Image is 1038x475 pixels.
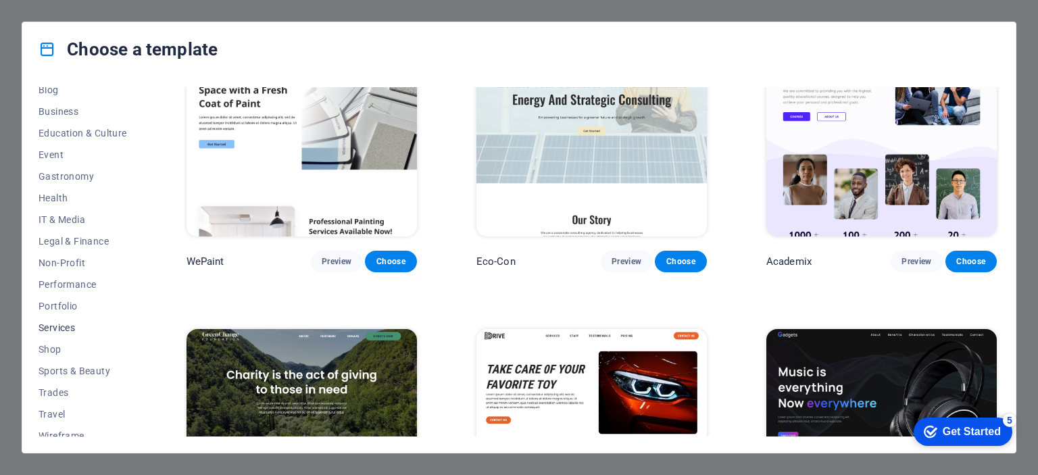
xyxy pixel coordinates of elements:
[476,24,707,236] img: Eco-Con
[891,251,942,272] button: Preview
[39,344,127,355] span: Shop
[956,256,986,267] span: Choose
[376,256,405,267] span: Choose
[7,7,106,35] div: Get Started 5 items remaining, 0% complete
[39,187,127,209] button: Health
[39,360,127,382] button: Sports & Beauty
[39,144,127,166] button: Event
[666,256,695,267] span: Choose
[39,274,127,295] button: Performance
[39,214,127,225] span: IT & Media
[39,252,127,274] button: Non-Profit
[39,257,127,268] span: Non-Profit
[39,122,127,144] button: Education & Culture
[39,166,127,187] button: Gastronomy
[766,24,997,236] img: Academix
[39,193,127,203] span: Health
[39,301,127,311] span: Portfolio
[39,430,127,441] span: Wireframe
[39,366,127,376] span: Sports & Beauty
[39,236,127,247] span: Legal & Finance
[36,15,95,27] div: Get Started
[612,256,641,267] span: Preview
[322,256,351,267] span: Preview
[39,409,127,420] span: Travel
[901,256,931,267] span: Preview
[39,84,127,95] span: Blog
[39,339,127,360] button: Shop
[311,251,362,272] button: Preview
[601,251,652,272] button: Preview
[39,171,127,182] span: Gastronomy
[766,255,812,268] p: Academix
[945,251,997,272] button: Choose
[39,149,127,160] span: Event
[39,295,127,317] button: Portfolio
[39,106,127,117] span: Business
[39,209,127,230] button: IT & Media
[39,425,127,447] button: Wireframe
[39,279,127,290] span: Performance
[39,101,127,122] button: Business
[365,251,416,272] button: Choose
[39,387,127,398] span: Trades
[39,322,127,333] span: Services
[39,128,127,139] span: Education & Culture
[39,230,127,252] button: Legal & Finance
[39,317,127,339] button: Services
[655,251,706,272] button: Choose
[39,403,127,425] button: Travel
[187,255,224,268] p: WePaint
[187,24,417,236] img: WePaint
[97,3,110,16] div: 5
[39,79,127,101] button: Blog
[39,39,218,60] h4: Choose a template
[39,382,127,403] button: Trades
[476,255,516,268] p: Eco-Con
